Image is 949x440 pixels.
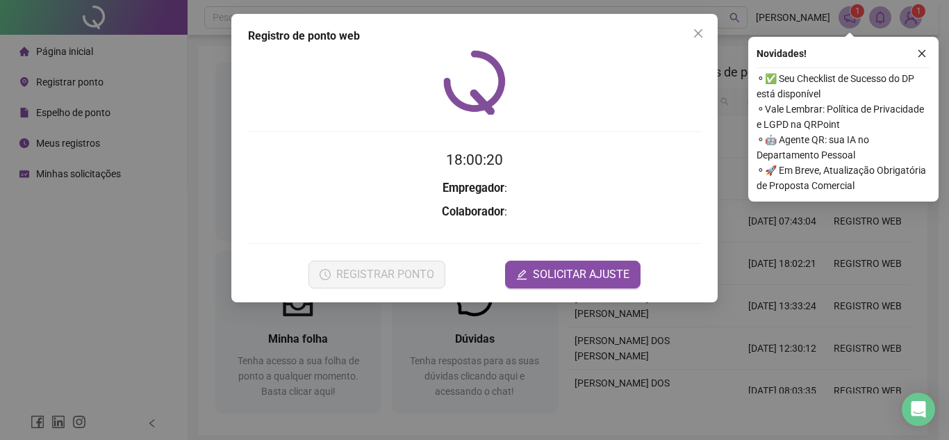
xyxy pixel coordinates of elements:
[917,49,927,58] span: close
[757,101,930,132] span: ⚬ Vale Lembrar: Política de Privacidade e LGPD na QRPoint
[443,181,504,195] strong: Empregador
[248,179,701,197] h3: :
[248,28,701,44] div: Registro de ponto web
[505,261,641,288] button: editSOLICITAR AJUSTE
[446,152,503,168] time: 18:00:20
[308,261,445,288] button: REGISTRAR PONTO
[902,393,935,426] div: Open Intercom Messenger
[533,266,629,283] span: SOLICITAR AJUSTE
[757,163,930,193] span: ⚬ 🚀 Em Breve, Atualização Obrigatória de Proposta Comercial
[248,203,701,221] h3: :
[443,50,506,115] img: QRPoint
[516,269,527,280] span: edit
[757,132,930,163] span: ⚬ 🤖 Agente QR: sua IA no Departamento Pessoal
[757,71,930,101] span: ⚬ ✅ Seu Checklist de Sucesso do DP está disponível
[442,205,504,218] strong: Colaborador
[757,46,807,61] span: Novidades !
[693,28,704,39] span: close
[687,22,709,44] button: Close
